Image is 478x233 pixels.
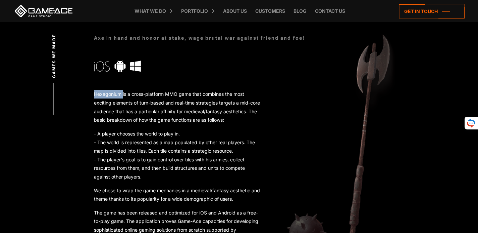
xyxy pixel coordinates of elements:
[94,34,418,41] div: Axe in hand and honor at stake, wage brutal war against friend and foe!
[94,129,262,138] li: - A player chooses the world to play in.
[94,155,262,181] li: - The player's goal is to gain control over tiles with his armies, collect resources from them, a...
[51,34,57,78] span: Games we made
[399,4,465,18] a: Get in touch
[94,186,262,203] p: We chose to wrap the game mechanics in a medieval/fantasy aesthetic and theme thanks to its popul...
[94,138,262,155] li: - The world is represented as a map populated by other real players. The map is divided into tile...
[94,90,262,124] p: Hexagonium is a cross-platform MMO game that combines the most exciting elements of turn-based an...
